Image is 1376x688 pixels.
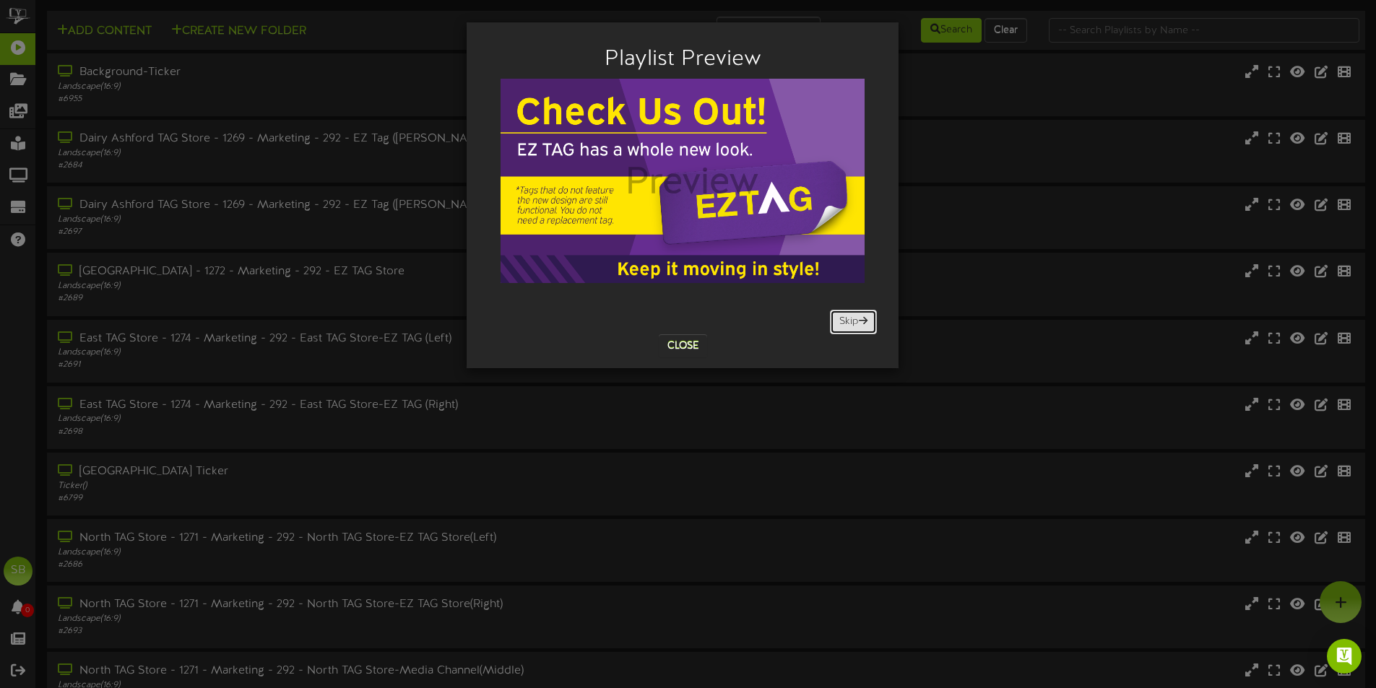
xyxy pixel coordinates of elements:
[1327,639,1362,674] div: Open Intercom Messenger
[477,79,888,283] img: d32f435c-2401-4299-bfdb-3ecb40d067b1.png
[488,48,877,71] h2: Playlist Preview
[830,310,877,334] button: Skip
[659,334,707,357] button: Close
[626,86,758,317] div: Preview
